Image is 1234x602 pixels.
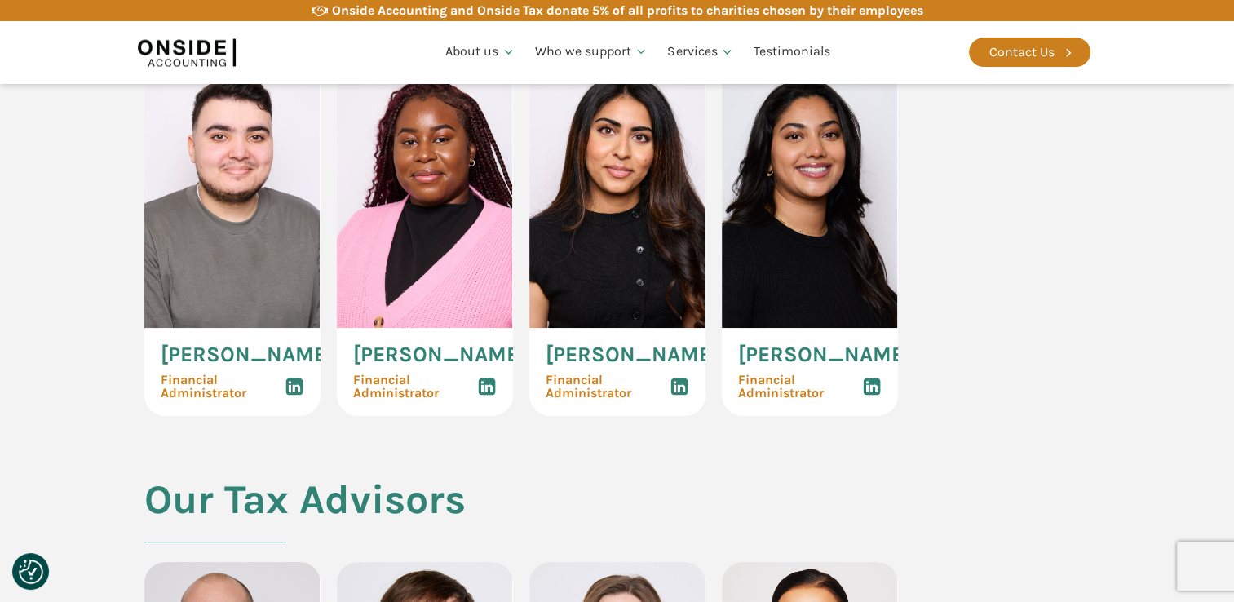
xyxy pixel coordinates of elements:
a: Who we support [525,24,658,80]
a: Services [657,24,744,80]
span: Financial Administrator [161,374,285,400]
button: Consent Preferences [19,560,43,584]
div: Contact Us [989,42,1055,63]
span: Financial Administrator [353,374,477,400]
span: [PERSON_NAME] [546,344,719,365]
h2: Our Tax Advisors [144,477,466,562]
a: Contact Us [969,38,1090,67]
span: [PERSON_NAME] [353,344,526,365]
span: [PERSON_NAME] [738,344,911,365]
span: [PERSON_NAME] [161,344,334,365]
img: Onside Accounting [138,33,236,71]
span: Financial Administrator [738,374,862,400]
a: About us [436,24,525,80]
a: Testimonials [744,24,840,80]
span: Financial Administrator [546,374,670,400]
img: Revisit consent button [19,560,43,584]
